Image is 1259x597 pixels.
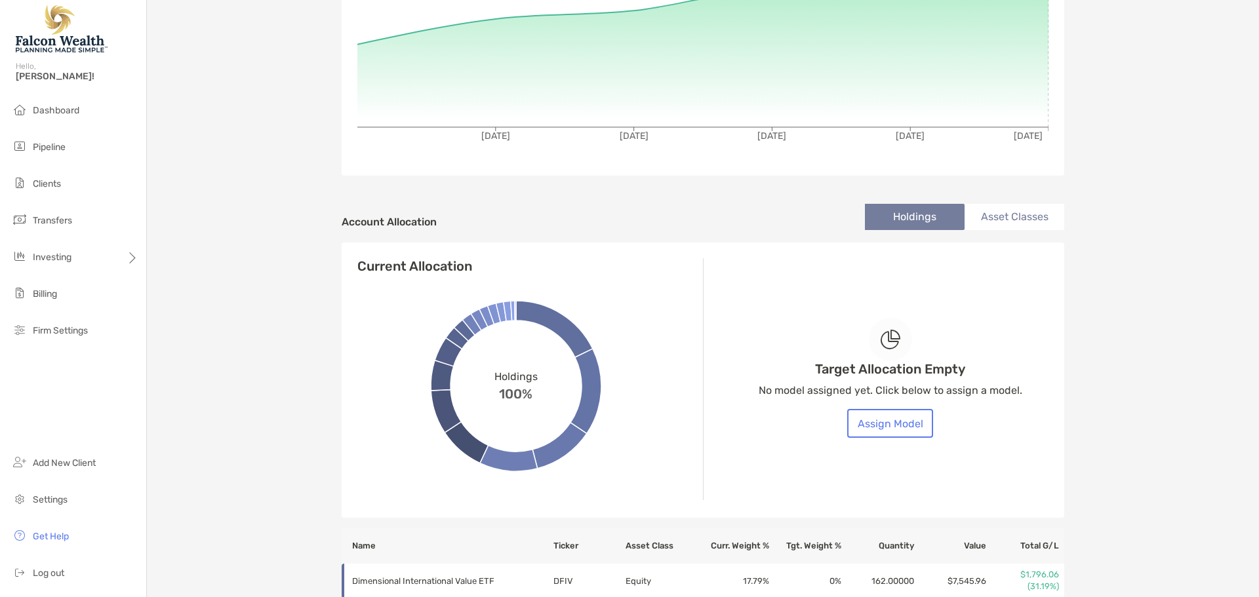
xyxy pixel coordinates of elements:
img: settings icon [12,491,28,507]
h4: Account Allocation [342,216,437,228]
th: Curr. Weight % [697,528,769,564]
span: [PERSON_NAME]! [16,71,138,82]
tspan: [DATE] [1014,130,1043,142]
th: Total G/L [987,528,1064,564]
p: $1,796.06 [988,569,1059,581]
img: get-help icon [12,528,28,543]
img: dashboard icon [12,102,28,117]
img: pipeline icon [12,138,28,154]
p: (31.19%) [988,581,1059,592]
th: Tgt. Weight % [770,528,842,564]
span: Transfers [33,215,72,226]
span: Investing [33,252,71,263]
span: Pipeline [33,142,66,153]
span: Add New Client [33,457,96,469]
th: Asset Class [625,528,697,564]
th: Value [915,528,987,564]
span: Settings [33,494,68,505]
p: Dimensional International Value ETF [352,573,536,589]
img: firm-settings icon [12,322,28,337]
span: Clients [33,178,61,189]
span: Holdings [494,370,538,383]
span: Firm Settings [33,325,88,336]
span: Log out [33,568,64,579]
tspan: [DATE] [481,130,510,142]
tspan: [DATE] [896,130,925,142]
span: 100% [499,383,532,402]
th: Quantity [842,528,914,564]
tspan: [DATE] [757,130,786,142]
img: Falcon Wealth Planning Logo [16,5,108,52]
img: add_new_client icon [12,454,28,470]
img: investing icon [12,248,28,264]
button: Assign Model [847,409,933,438]
th: Name [342,528,553,564]
h4: Current Allocation [357,258,472,274]
th: Ticker [553,528,625,564]
p: No model assigned yet. Click below to assign a model. [759,382,1022,398]
img: logout icon [12,564,28,580]
li: Asset Classes [965,204,1064,230]
span: Dashboard [33,105,79,116]
img: clients icon [12,175,28,191]
span: Get Help [33,531,69,542]
li: Holdings [865,204,965,230]
img: billing icon [12,285,28,301]
span: Billing [33,288,57,299]
tspan: [DATE] [620,130,649,142]
img: transfers icon [12,212,28,227]
h4: Target Allocation Empty [815,361,965,377]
